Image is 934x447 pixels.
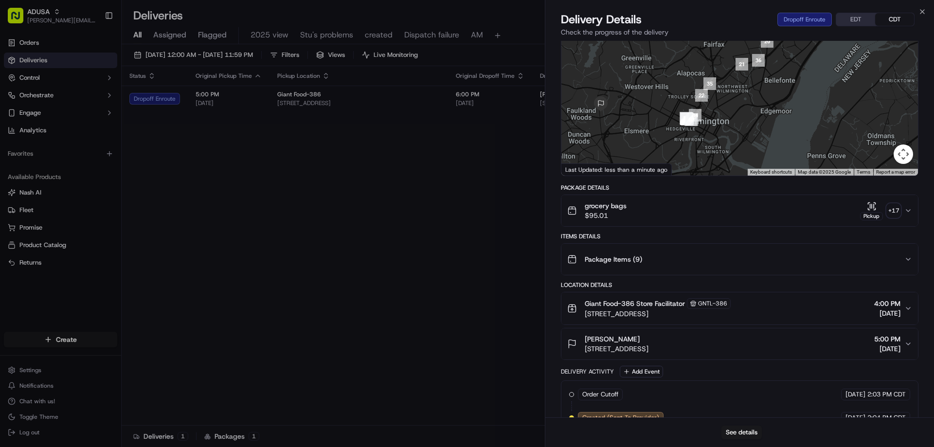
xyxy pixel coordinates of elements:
a: Open this area in Google Maps (opens a new window) [564,163,596,176]
div: 💻 [82,142,90,150]
span: grocery bags [585,201,627,211]
button: Map camera controls [894,144,913,164]
div: We're available if you need us! [33,103,123,110]
div: Delivery Activity [561,368,614,375]
a: Terms (opens in new tab) [857,169,870,175]
span: 2:04 PM CDT [867,413,906,422]
div: + 17 [887,204,900,217]
img: 1736555255976-a54dd68f-1ca7-489b-9aae-adbdc363a1c4 [10,93,27,110]
span: [DATE] [874,344,900,354]
button: Package Items (9) [561,244,918,275]
button: [PERSON_NAME][STREET_ADDRESS]5:00 PM[DATE] [561,328,918,359]
span: Order Cutoff [582,390,618,399]
span: [DATE] [874,308,900,318]
span: [DATE] [845,390,865,399]
span: GNTL-386 [698,300,727,307]
span: [PERSON_NAME] [585,334,640,344]
div: 21 [736,58,748,71]
span: $95.01 [585,211,627,220]
p: Welcome 👋 [10,39,177,54]
span: Delivery Details [561,12,642,27]
a: Report a map error [876,169,915,175]
span: Created (Sent To Provider) [582,413,659,422]
div: Location Details [561,281,918,289]
div: 20 [761,35,773,48]
button: CDT [875,13,914,26]
img: Google [564,163,596,176]
span: 4:00 PM [874,299,900,308]
span: Map data ©2025 Google [798,169,851,175]
div: 35 [703,77,716,90]
button: Keyboard shortcuts [750,169,792,176]
button: Pickup [860,201,883,220]
button: Start new chat [165,96,177,107]
div: 32 [680,112,692,125]
span: 5:00 PM [874,334,900,344]
button: Add Event [620,366,663,377]
input: Got a question? Start typing here... [25,63,175,73]
div: Start new chat [33,93,160,103]
div: Last Updated: less than a minute ago [561,163,672,176]
button: EDT [836,13,875,26]
a: 💻API Documentation [78,137,160,155]
span: Package Items ( 9 ) [585,254,642,264]
div: Pickup [860,212,883,220]
span: Pylon [97,165,118,172]
img: Nash [10,10,29,29]
div: 33 [685,113,698,126]
div: Package Details [561,184,918,192]
span: [STREET_ADDRESS] [585,309,731,319]
div: 36 [752,54,765,67]
p: Check the progress of the delivery [561,27,918,37]
button: Giant Food-386 Store FacilitatorGNTL-386[STREET_ADDRESS]4:00 PM[DATE] [561,292,918,324]
span: 2:03 PM CDT [867,390,906,399]
span: [STREET_ADDRESS] [585,344,648,354]
button: grocery bags$95.01Pickup+17 [561,195,918,226]
span: Giant Food-386 Store Facilitator [585,299,685,308]
button: See details [721,426,762,439]
a: Powered byPylon [69,164,118,172]
span: API Documentation [92,141,156,151]
span: [DATE] [845,413,865,422]
button: Pickup+17 [860,201,900,220]
div: 34 [689,109,701,122]
div: 📗 [10,142,18,150]
div: 22 [695,89,708,102]
a: 📗Knowledge Base [6,137,78,155]
span: Knowledge Base [19,141,74,151]
div: Items Details [561,232,918,240]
